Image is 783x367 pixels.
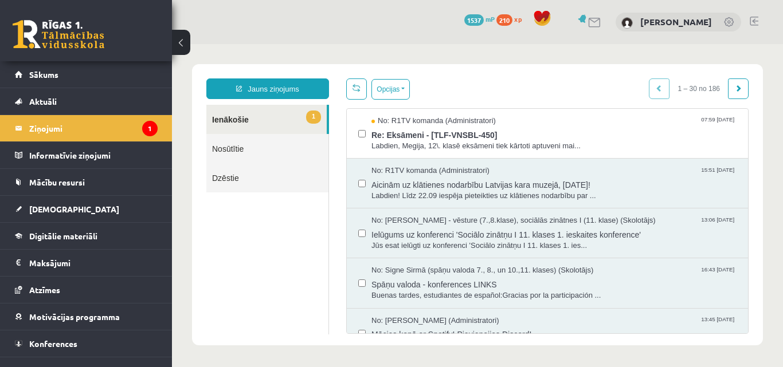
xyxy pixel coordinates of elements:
a: Maksājumi [15,250,158,276]
span: 15:51 [DATE] [527,121,565,130]
a: Informatīvie ziņojumi [15,142,158,168]
span: Konferences [29,338,77,349]
a: No: Signe Sirmā (spāņu valoda 7., 8., un 10.,11. klases) (Skolotājs) 16:43 [DATE] Spāņu valoda - ... [199,221,565,256]
a: Sākums [15,61,158,88]
span: Re: Eksāmeni - [TLF-VNSBL-450] [199,82,565,97]
legend: Maksājumi [29,250,158,276]
legend: Informatīvie ziņojumi [29,142,158,168]
span: 13:45 [DATE] [527,271,565,280]
a: No: [PERSON_NAME] (Administratori) 13:45 [DATE] Mācies kopā ar Spotify! Pievienojies Discord! [199,271,565,307]
span: 16:43 [DATE] [527,221,565,230]
a: Mācību resursi [15,169,158,195]
span: [DEMOGRAPHIC_DATA] [29,204,119,214]
span: 13:06 [DATE] [527,171,565,180]
span: Mācies kopā ar Spotify! Pievienojies Discord! [199,282,565,296]
a: Jauns ziņojums [34,34,157,55]
a: [DEMOGRAPHIC_DATA] [15,196,158,222]
span: Atzīmes [29,285,60,295]
i: 1 [142,121,158,136]
span: No: Signe Sirmā (spāņu valoda 7., 8., un 10.,11. klases) (Skolotājs) [199,221,421,232]
span: mP [486,14,495,23]
a: Dzēstie [34,119,156,148]
a: 1Ienākošie [34,61,155,90]
a: Nosūtītie [34,90,156,119]
span: Ielūgums uz konferenci 'Sociālo zinātņu I 11. klases 1. ieskaites konference' [199,182,565,196]
span: 07:59 [DATE] [527,72,565,80]
a: 1537 mP [464,14,495,23]
a: Digitālie materiāli [15,223,158,249]
span: Sākums [29,69,58,80]
span: 1 [134,66,149,80]
a: 210 xp [496,14,527,23]
span: No: [PERSON_NAME] (Administratori) [199,271,327,282]
a: No: R1TV komanda (Administratori) 15:51 [DATE] Aicinām uz klātienes nodarbību Latvijas kara muzej... [199,121,565,157]
span: Digitālie materiāli [29,231,97,241]
a: [PERSON_NAME] [640,16,712,27]
span: xp [514,14,522,23]
span: Spāņu valoda - konferences LINKS [199,232,565,246]
span: Aicinām uz klātienes nodarbību Latvijas kara muzejā, [DATE]! [199,132,565,147]
a: Motivācijas programma [15,303,158,330]
span: 1 – 30 no 186 [498,34,557,55]
span: Labdien, Megija, 12\. klasē eksāmeni tiek kārtoti aptuveni mai... [199,97,565,108]
span: Labdien! Līdz 22.09 iespēja pieteikties uz klātienes nodarbību par ... [199,147,565,157]
span: Jūs esat ielūgti uz konferenci 'Sociālo zinātņu I 11. klases 1. ies... [199,196,565,207]
span: Mācību resursi [29,177,85,187]
button: Opcijas [199,35,238,56]
span: Buenas tardes, estudiantes de español:Gracias por la participación ... [199,246,565,257]
span: 210 [496,14,512,26]
a: Konferences [15,330,158,357]
a: No: R1TV komanda (Administratori) 07:59 [DATE] Re: Eksāmeni - [TLF-VNSBL-450] Labdien, Megija, 12... [199,72,565,107]
span: No: R1TV komanda (Administratori) [199,72,324,82]
a: Rīgas 1. Tālmācības vidusskola [13,20,104,49]
img: Megija Kozlova [621,17,633,29]
span: No: R1TV komanda (Administratori) [199,121,318,132]
legend: Ziņojumi [29,115,158,141]
a: No: [PERSON_NAME] - vēsture (7.,8.klase), sociālās zinātnes I (11. klase) (Skolotājs) 13:06 [DATE... [199,171,565,207]
a: Atzīmes [15,277,158,303]
span: Motivācijas programma [29,311,120,322]
a: Aktuāli [15,88,158,115]
span: Aktuāli [29,96,57,106]
a: Ziņojumi1 [15,115,158,141]
span: 1537 [464,14,484,26]
span: No: [PERSON_NAME] - vēsture (7.,8.klase), sociālās zinātnes I (11. klase) (Skolotājs) [199,171,484,182]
